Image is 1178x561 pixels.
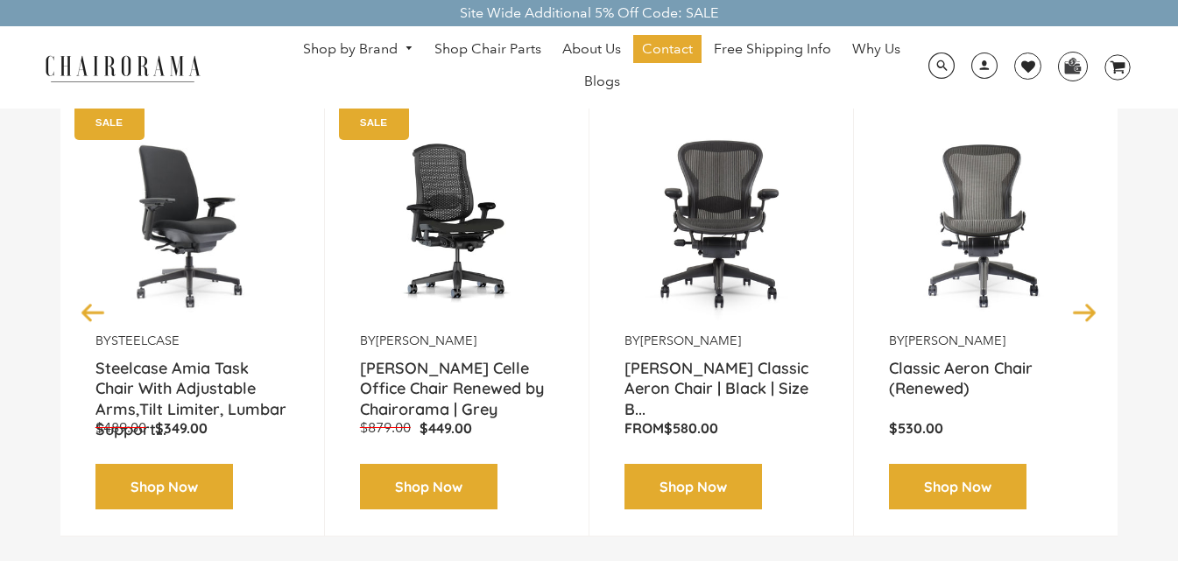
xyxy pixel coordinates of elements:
span: Contact [642,40,693,59]
button: Next [1069,297,1100,327]
p: by [889,333,1083,349]
a: Herman Miller Classic Aeron Chair | Black | Size B (Renewed) - chairorama Herman Miller Classic A... [624,114,818,333]
a: Steelcase [111,333,180,348]
a: Shop by Brand [294,36,422,63]
img: Renewed Amia Chair chairorama.com [95,114,289,333]
p: by [360,333,554,349]
span: Free Shipping Info [714,40,831,59]
a: Contact [633,35,702,63]
a: Herman Miller Celle Office Chair Renewed by Chairorama | Grey - chairorama Herman Miller Celle Of... [360,114,554,333]
span: About Us [562,40,621,59]
nav: DesktopNavigation [285,35,919,100]
span: $489.00 [95,419,146,436]
img: WhatsApp_Image_2024-07-12_at_16.23.01.webp [1059,53,1086,79]
span: $580.00 [664,419,718,437]
a: Steelcase Amia Task Chair With Adjustable Arms,Tilt Limiter, Lumbar Support... [95,358,289,402]
span: Why Us [852,40,900,59]
a: Shop Now [624,464,762,510]
img: Herman Miller Celle Office Chair Renewed by Chairorama | Grey - chairorama [360,114,554,333]
a: Shop Chair Parts [426,35,550,63]
a: Amia Chair by chairorama.com Renewed Amia Chair chairorama.com [95,114,289,333]
img: chairorama [35,53,210,83]
a: [PERSON_NAME] [905,333,1005,348]
a: [PERSON_NAME] Classic Aeron Chair | Black | Size B... [624,358,818,402]
img: Classic Aeron Chair (Renewed) - chairorama [889,114,1083,333]
span: $449.00 [420,419,472,437]
a: [PERSON_NAME] [640,333,741,348]
span: $879.00 [360,419,411,436]
span: Shop Chair Parts [434,40,541,59]
a: About Us [554,35,630,63]
p: by [95,333,289,349]
a: Why Us [843,35,909,63]
a: Shop Now [360,464,497,510]
span: $530.00 [889,419,943,437]
text: SALE [360,116,387,128]
button: Previous [78,297,109,327]
a: Shop Now [889,464,1026,510]
a: [PERSON_NAME] Celle Office Chair Renewed by Chairorama | Grey [360,358,554,402]
span: $349.00 [155,419,208,437]
img: Herman Miller Classic Aeron Chair | Black | Size B (Renewed) - chairorama [624,114,818,333]
a: Classic Aeron Chair (Renewed) - chairorama Classic Aeron Chair (Renewed) - chairorama [889,114,1083,333]
span: Blogs [584,73,620,91]
a: Classic Aeron Chair (Renewed) [889,358,1083,402]
text: SALE [95,116,123,128]
a: [PERSON_NAME] [376,333,476,348]
a: Shop Now [95,464,233,510]
p: From [624,419,818,438]
a: Free Shipping Info [705,35,840,63]
p: by [624,333,818,349]
a: Blogs [575,67,629,95]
